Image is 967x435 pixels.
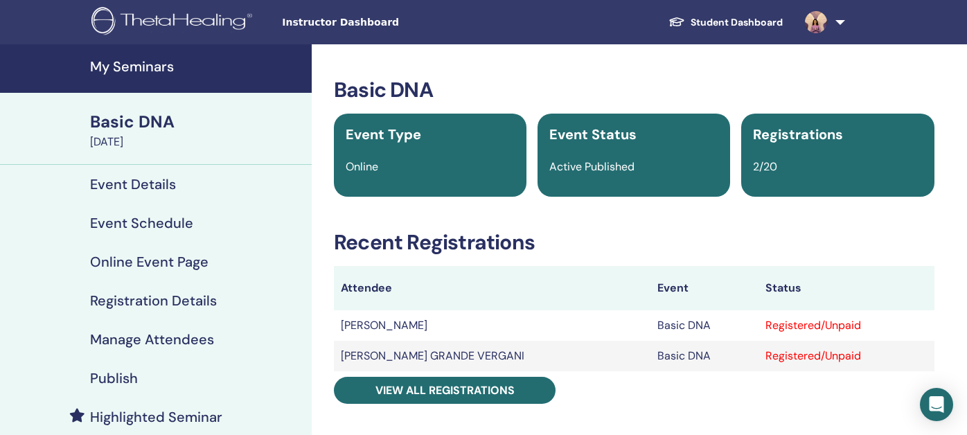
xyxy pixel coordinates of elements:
th: Attendee [334,266,650,310]
span: Active Published [549,159,635,174]
td: Basic DNA [650,310,758,341]
h4: Manage Attendees [90,331,214,348]
span: Registrations [753,125,843,143]
h4: Event Schedule [90,215,193,231]
img: graduation-cap-white.svg [668,16,685,28]
div: Basic DNA [90,110,303,134]
div: Registered/Unpaid [765,317,928,334]
span: Instructor Dashboard [282,15,490,30]
a: Student Dashboard [657,10,794,35]
h4: Publish [90,370,138,387]
span: 2/20 [753,159,777,174]
div: [DATE] [90,134,303,150]
td: [PERSON_NAME] [334,310,650,341]
h3: Recent Registrations [334,230,934,255]
a: Basic DNA[DATE] [82,110,312,150]
h3: Basic DNA [334,78,934,103]
div: Open Intercom Messenger [920,388,953,421]
div: Registered/Unpaid [765,348,928,364]
th: Event [650,266,758,310]
img: logo.png [91,7,257,38]
h4: Event Details [90,176,176,193]
h4: My Seminars [90,58,303,75]
h4: Online Event Page [90,254,209,270]
a: View all registrations [334,377,556,404]
span: Event Status [549,125,637,143]
td: Basic DNA [650,341,758,371]
td: [PERSON_NAME] GRANDE VERGANI [334,341,650,371]
span: Online [346,159,378,174]
h4: Registration Details [90,292,217,309]
h4: Highlighted Seminar [90,409,222,425]
span: Event Type [346,125,421,143]
span: View all registrations [375,383,515,398]
img: default.jpg [805,11,827,33]
th: Status [758,266,934,310]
